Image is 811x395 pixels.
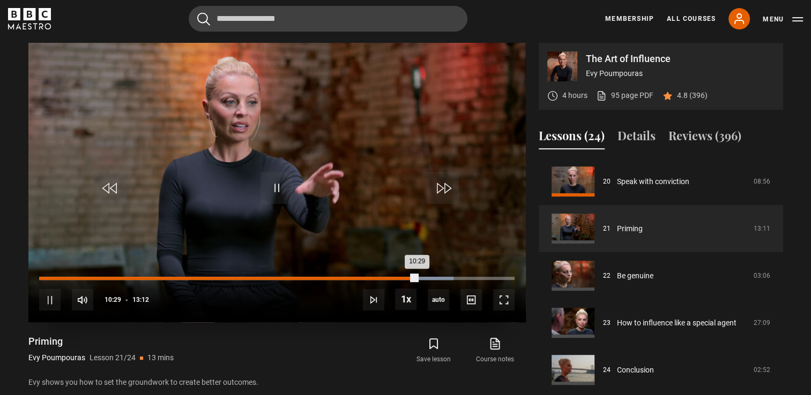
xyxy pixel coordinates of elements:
p: Evy Poumpouras [28,352,85,363]
span: - [125,296,128,303]
input: Search [189,6,467,32]
a: Priming [617,223,643,234]
a: Be genuine [617,270,653,282]
a: Conclusion [617,364,654,376]
button: Fullscreen [493,289,515,310]
p: 13 mins [147,352,174,363]
button: Reviews (396) [668,127,741,149]
span: 10:29 [105,290,121,309]
p: Lesson 21/24 [90,352,136,363]
button: Next Lesson [363,289,384,310]
span: auto [428,289,449,310]
p: The Art of Influence [586,54,775,64]
button: Save lesson [403,335,464,366]
button: Lessons (24) [539,127,605,149]
video-js: Video Player [28,43,526,322]
a: Membership [605,14,654,24]
button: Details [617,127,656,149]
button: Submit the search query [197,12,210,26]
p: 4.8 (396) [677,90,708,101]
div: Progress Bar [39,277,514,280]
button: Pause [39,289,61,310]
p: Evy shows you how to set the groundwork to create better outcomes. [28,377,526,388]
h1: Priming [28,335,174,348]
button: Mute [72,289,93,310]
p: Evy Poumpouras [586,68,775,79]
a: 95 page PDF [596,90,653,101]
button: Toggle navigation [763,14,803,25]
a: All Courses [667,14,716,24]
button: Playback Rate [395,288,416,310]
a: Speak with conviction [617,176,689,187]
p: 4 hours [562,90,587,101]
span: 13:12 [132,290,149,309]
button: Captions [460,289,482,310]
div: Current quality: 720p [428,289,449,310]
a: How to influence like a special agent [617,317,736,329]
svg: BBC Maestro [8,8,51,29]
a: Course notes [464,335,525,366]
